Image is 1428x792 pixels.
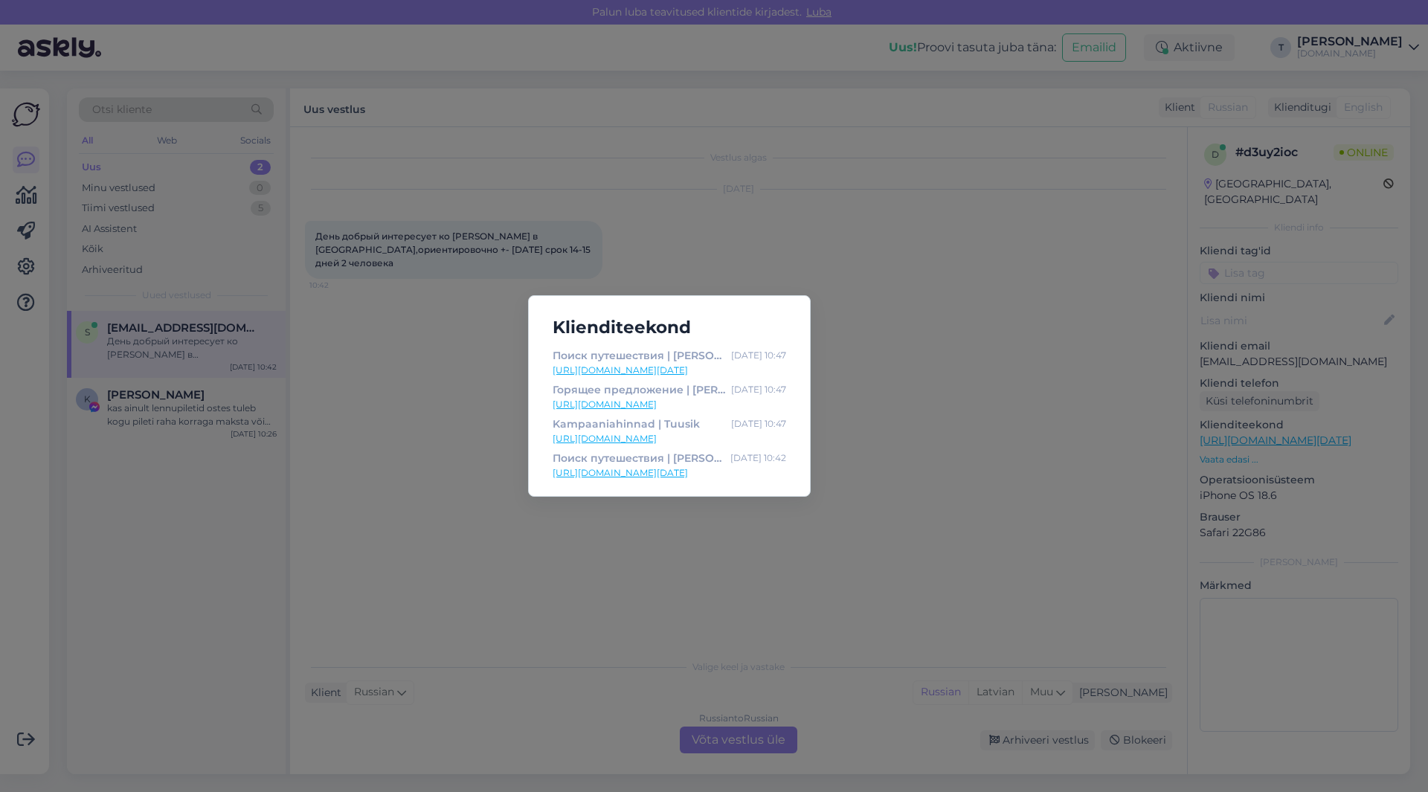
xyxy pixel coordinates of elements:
[553,364,786,377] a: [URL][DOMAIN_NAME][DATE]
[553,398,786,411] a: [URL][DOMAIN_NAME]
[553,347,725,364] div: Поиск путешествия | [PERSON_NAME]
[553,432,786,445] a: [URL][DOMAIN_NAME]
[731,347,786,364] div: [DATE] 10:47
[541,314,798,341] h5: Klienditeekond
[553,466,786,480] a: [URL][DOMAIN_NAME][DATE]
[731,416,786,432] div: [DATE] 10:47
[730,450,786,466] div: [DATE] 10:42
[553,450,724,466] div: Поиск путешествия | [PERSON_NAME]
[553,416,700,432] div: Kampaaniahinnad | Tuusik
[553,381,725,398] div: Горящее предложение | [PERSON_NAME]
[731,381,786,398] div: [DATE] 10:47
